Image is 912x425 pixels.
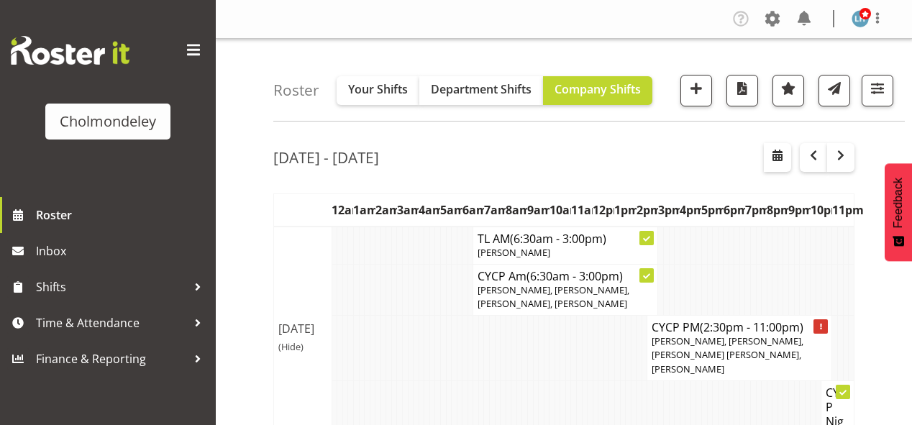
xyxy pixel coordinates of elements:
th: 12pm [593,193,614,227]
th: 9pm [788,193,810,227]
span: Inbox [36,240,209,262]
button: Your Shifts [337,76,419,105]
button: Department Shifts [419,76,543,105]
span: Your Shifts [348,81,408,97]
th: 7pm [745,193,767,227]
span: Roster [36,204,209,226]
span: Department Shifts [431,81,532,97]
span: (6:30am - 3:00pm) [510,231,606,247]
th: 2am [375,193,397,227]
th: 6am [462,193,484,227]
span: Shifts [36,276,187,298]
button: Send a list of all shifts for the selected filtered period to all rostered employees. [818,75,850,106]
img: lisa-hurry756.jpg [852,10,869,27]
span: [PERSON_NAME] [478,246,550,259]
button: Filter Shifts [862,75,893,106]
span: Company Shifts [555,81,641,97]
h2: [DATE] - [DATE] [273,148,379,167]
button: Download a PDF of the roster according to the set date range. [726,75,758,106]
th: 5pm [701,193,723,227]
th: 5am [440,193,462,227]
h4: Roster [273,82,319,99]
th: 10am [550,193,571,227]
span: [PERSON_NAME], [PERSON_NAME], [PERSON_NAME] [PERSON_NAME], [PERSON_NAME] [652,334,803,375]
button: Company Shifts [543,76,652,105]
span: Time & Attendance [36,312,187,334]
th: 4pm [680,193,701,227]
th: 9am [527,193,549,227]
th: 1am [353,193,375,227]
th: 11pm [832,193,854,227]
th: 4am [419,193,440,227]
button: Add a new shift [680,75,712,106]
span: Feedback [892,178,905,228]
th: 3am [397,193,419,227]
button: Feedback - Show survey [885,163,912,261]
h4: TL AM [478,232,653,246]
th: 2pm [637,193,658,227]
th: 11am [571,193,593,227]
th: 7am [484,193,506,227]
span: (6:30am - 3:00pm) [526,268,623,284]
span: [PERSON_NAME], [PERSON_NAME], [PERSON_NAME], [PERSON_NAME] [478,283,629,310]
th: 10pm [811,193,832,227]
th: 8am [506,193,527,227]
th: 3pm [658,193,680,227]
span: Finance & Reporting [36,348,187,370]
img: Rosterit website logo [11,36,129,65]
span: (2:30pm - 11:00pm) [700,319,803,335]
th: 1pm [614,193,636,227]
button: Highlight an important date within the roster. [772,75,804,106]
div: Cholmondeley [60,111,156,132]
span: (Hide) [278,340,304,353]
h4: CYCP PM [652,320,827,334]
th: 8pm [767,193,788,227]
th: 6pm [724,193,745,227]
button: Select a specific date within the roster. [764,143,791,172]
h4: CYCP Am [478,269,653,283]
th: 12am [332,193,353,227]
